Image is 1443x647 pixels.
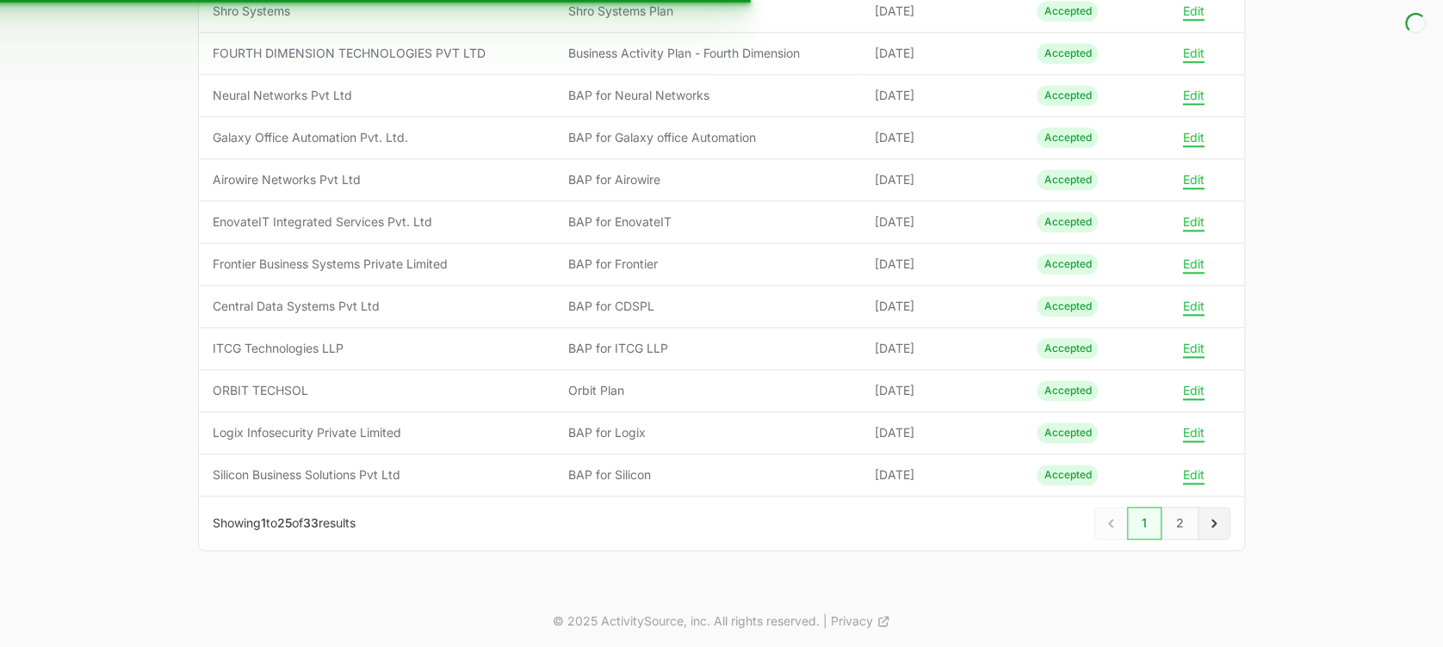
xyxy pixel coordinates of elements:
[1183,425,1205,441] button: Edit
[1127,507,1161,539] a: 1
[213,87,541,104] span: Neural Networks Pvt Ltd
[303,515,319,530] span: 33
[568,382,847,399] span: Orbit Plan
[823,613,827,630] span: |
[874,340,1009,357] span: [DATE]
[568,171,847,188] span: BAP for Airowire
[874,129,1009,146] span: [DATE]
[568,129,847,146] span: BAP for Galaxy office Automation
[874,171,1009,188] span: [DATE]
[568,466,847,484] span: BAP for Silicon
[874,87,1009,104] span: [DATE]
[213,298,541,315] span: Central Data Systems Pvt Ltd
[874,3,1009,20] span: [DATE]
[1183,130,1205,145] button: Edit
[277,515,292,530] span: 25
[213,129,541,146] span: Galaxy Office Automation Pvt. Ltd.
[874,213,1009,231] span: [DATE]
[568,87,847,104] span: BAP for Neural Networks
[213,45,541,62] span: FOURTH DIMENSION TECHNOLOGIES PVT LTD
[213,515,356,532] p: Showing to of results
[213,340,541,357] span: ITCG Technologies LLP
[1183,341,1205,356] button: Edit
[213,256,541,273] span: Frontier Business Systems Private Limited
[1183,172,1205,188] button: Edit
[1183,214,1205,230] button: Edit
[553,613,820,630] p: © 2025 ActivitySource, inc. All rights reserved.
[874,466,1009,484] span: [DATE]
[213,382,541,399] span: ORBIT TECHSOL
[1183,256,1205,272] button: Edit
[874,424,1009,441] span: [DATE]
[568,45,847,62] span: Business Activity Plan - Fourth Dimension
[874,45,1009,62] span: [DATE]
[568,3,847,20] span: Shro Systems Plan
[568,256,847,273] span: BAP for Frontier
[213,213,541,231] span: EnovateIT Integrated Services Pvt. Ltd
[1183,3,1205,19] button: Edit
[1183,467,1205,483] button: Edit
[213,3,541,20] span: Shro Systems
[1198,507,1230,539] a: Next
[874,298,1009,315] span: [DATE]
[261,515,266,530] span: 1
[213,424,541,441] span: Logix Infosecurity Private Limited
[213,466,541,484] span: Silicon Business Solutions Pvt Ltd
[874,256,1009,273] span: [DATE]
[1161,507,1198,539] a: 2
[1183,299,1205,314] button: Edit
[568,298,847,315] span: BAP for CDSPL
[1183,88,1205,103] button: Edit
[568,213,847,231] span: BAP for EnovateIT
[831,613,890,630] a: Privacy
[874,382,1009,399] span: [DATE]
[568,424,847,441] span: BAP for Logix
[213,171,541,188] span: Airowire Networks Pvt Ltd
[1183,46,1205,61] button: Edit
[1183,383,1205,398] button: Edit
[568,340,847,357] span: BAP for ITCG LLP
